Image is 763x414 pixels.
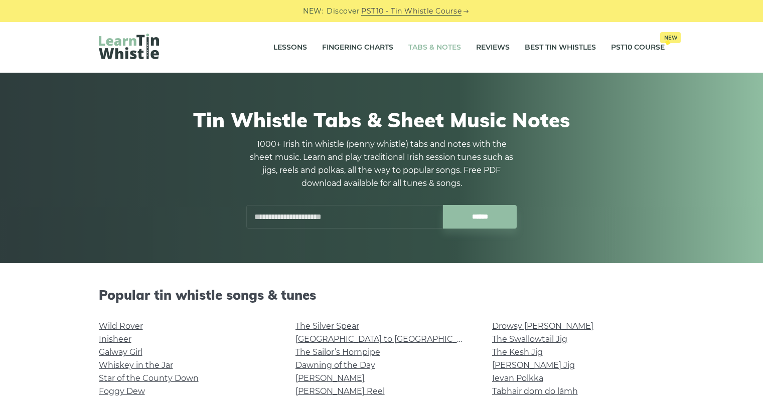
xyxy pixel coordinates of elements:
a: Tabhair dom do lámh [492,386,578,396]
a: Tabs & Notes [408,35,461,60]
a: [PERSON_NAME] [295,373,365,383]
h2: Popular tin whistle songs & tunes [99,287,665,303]
a: The Swallowtail Jig [492,334,567,344]
img: LearnTinWhistle.com [99,34,159,59]
a: Reviews [476,35,510,60]
a: Fingering Charts [322,35,393,60]
a: Ievan Polkka [492,373,543,383]
a: The Kesh Jig [492,347,543,357]
a: Star of the County Down [99,373,199,383]
a: Inisheer [99,334,131,344]
span: New [660,32,681,43]
p: 1000+ Irish tin whistle (penny whistle) tabs and notes with the sheet music. Learn and play tradi... [246,138,517,190]
a: PST10 CourseNew [611,35,665,60]
a: Lessons [273,35,307,60]
h1: Tin Whistle Tabs & Sheet Music Notes [99,108,665,132]
a: Wild Rover [99,321,143,331]
a: Galway Girl [99,347,142,357]
a: Whiskey in the Jar [99,360,173,370]
a: Dawning of the Day [295,360,375,370]
a: [PERSON_NAME] Jig [492,360,575,370]
a: The Silver Spear [295,321,359,331]
a: Foggy Dew [99,386,145,396]
a: [GEOGRAPHIC_DATA] to [GEOGRAPHIC_DATA] [295,334,481,344]
a: Best Tin Whistles [525,35,596,60]
a: [PERSON_NAME] Reel [295,386,385,396]
a: Drowsy [PERSON_NAME] [492,321,593,331]
a: The Sailor’s Hornpipe [295,347,380,357]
